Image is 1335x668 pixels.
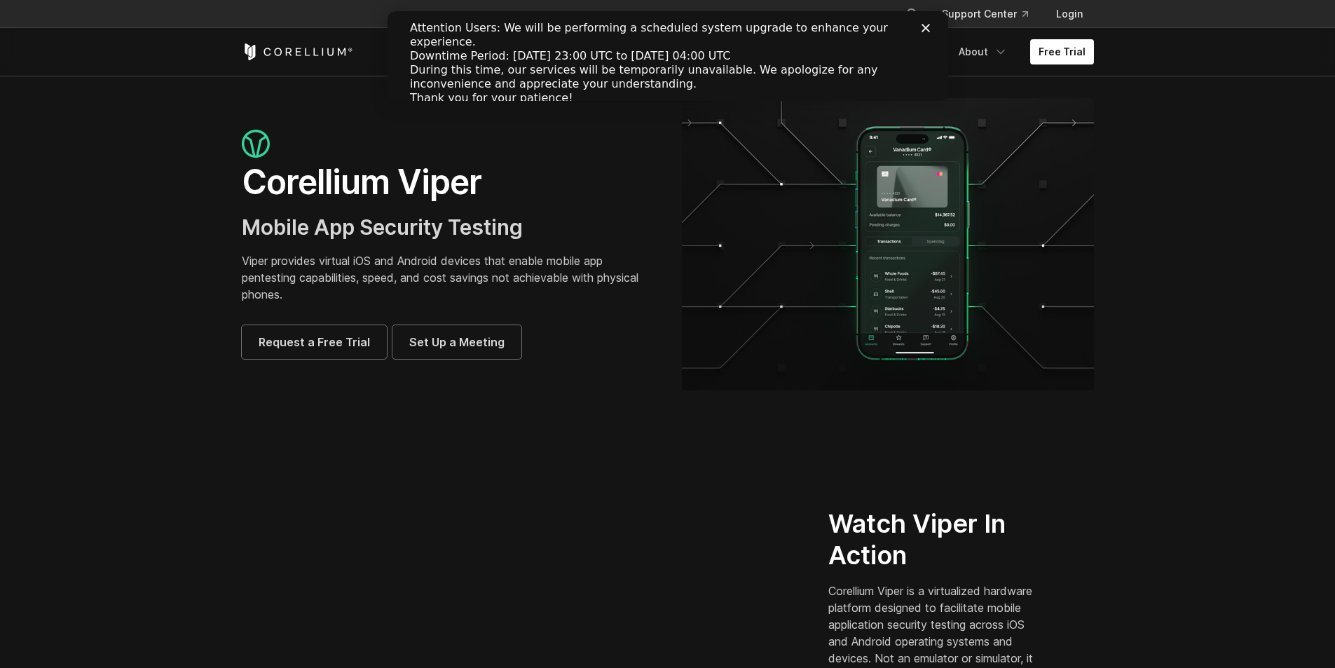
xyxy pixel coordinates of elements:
span: Set Up a Meeting [409,334,505,350]
a: Support Center [931,1,1039,27]
div: Navigation Menu [889,1,1094,27]
a: Free Trial [1030,39,1094,64]
iframe: Intercom live chat banner [388,11,948,101]
a: Corellium Home [242,43,353,60]
img: viper_hero [682,98,1094,390]
a: Login [1045,1,1094,27]
span: Request a Free Trial [259,334,370,350]
a: Request a Free Trial [242,325,387,359]
img: viper_icon_large [242,130,270,158]
a: About [950,39,1016,64]
h2: Watch Viper In Action [828,508,1041,571]
div: Close [534,13,548,21]
h1: Corellium Viper [242,161,654,203]
p: Viper provides virtual iOS and Android devices that enable mobile app pentesting capabilities, sp... [242,252,654,303]
button: Search [900,1,925,27]
div: Attention Users: We will be performing a scheduled system upgrade to enhance your experience. Dow... [22,10,516,94]
a: Set Up a Meeting [392,325,521,359]
span: Mobile App Security Testing [242,214,523,240]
